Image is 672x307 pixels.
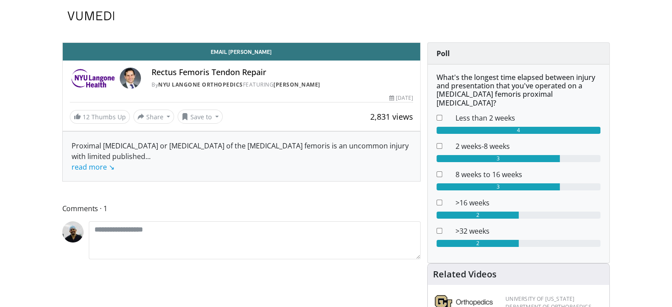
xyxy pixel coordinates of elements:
[449,197,607,208] dd: >16 weeks
[433,269,497,280] h4: Related Videos
[370,111,413,122] span: 2,831 views
[449,169,607,180] dd: 8 weeks to 16 weeks
[83,113,90,121] span: 12
[70,68,116,89] img: NYU Langone Orthopedics
[449,226,607,236] dd: >32 weeks
[437,155,559,162] div: 3
[449,141,607,152] dd: 2 weeks-8 weeks
[72,162,114,172] a: read more ↘
[437,73,600,107] h6: What's the longest time elapsed between injury and presentation that you've operated on a [MEDICA...
[133,110,175,124] button: Share
[389,94,413,102] div: [DATE]
[63,43,421,61] a: Email [PERSON_NAME]
[449,113,607,123] dd: Less than 2 weeks
[70,110,130,124] a: 12 Thumbs Up
[437,127,600,134] div: 4
[437,183,559,190] div: 3
[158,81,243,88] a: NYU Langone Orthopedics
[62,203,421,214] span: Comments 1
[178,110,223,124] button: Save to
[72,140,412,172] div: Proximal [MEDICAL_DATA] or [MEDICAL_DATA] of the [MEDICAL_DATA] femoris is an uncommon injury wit...
[62,221,84,243] img: Avatar
[273,81,320,88] a: [PERSON_NAME]
[68,11,114,20] img: VuMedi Logo
[437,49,450,58] strong: Poll
[437,212,519,219] div: 2
[120,68,141,89] img: Avatar
[152,81,413,89] div: By FEATURING
[152,68,413,77] h4: Rectus Femoris Tendon Repair
[437,240,519,247] div: 2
